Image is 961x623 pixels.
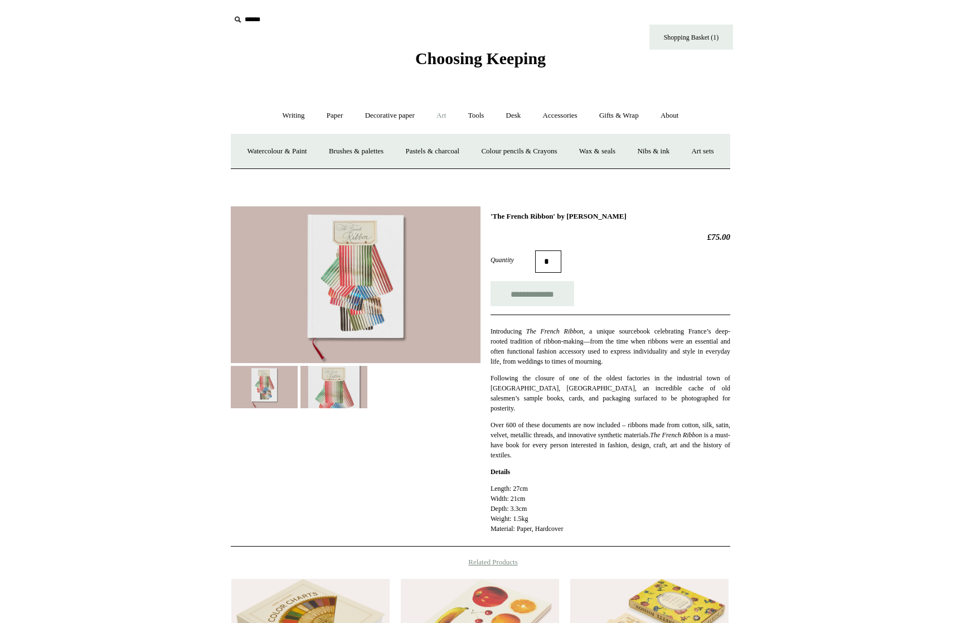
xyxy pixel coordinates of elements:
p: Over 600 of these documents are now included – ribbons made from cotton, silk, satin, velvet, met... [491,420,730,460]
a: Brushes & palettes [319,137,394,166]
p: Length: 27cm Width: 21cm Depth: 3.3cm Weight: 1.5kg Material: Paper, Hardcover [491,484,730,534]
a: Gifts & Wrap [589,101,649,131]
strong: Details [491,468,510,476]
a: Choosing Keeping [415,58,546,66]
span: Choosing Keeping [415,49,546,67]
img: 'The French Ribbon' by Suzanne Slesin [231,366,298,408]
a: Nibs & ink [627,137,680,166]
h4: Related Products [202,558,759,567]
a: Art [426,101,456,131]
a: Decorative paper [355,101,425,131]
p: Following the closure of one of the oldest factories in the industrial town of [GEOGRAPHIC_DATA],... [491,373,730,413]
a: About [651,101,689,131]
h1: 'The French Ribbon' by [PERSON_NAME] [491,212,730,221]
label: Quantity [491,255,535,265]
h2: £75.00 [491,232,730,242]
img: 'The French Ribbon' by Suzanne Slesin [300,366,367,408]
a: Watercolour & Paint [237,137,317,166]
p: Introducing , a unique sourcebook celebrating France’s deep-rooted tradition of ribbon-making—fro... [491,326,730,366]
a: Tools [458,101,494,131]
a: Pastels & charcoal [395,137,469,166]
a: Shopping Basket (1) [649,25,733,50]
a: Art sets [681,137,724,166]
em: The French Ribbon [526,327,584,335]
a: Writing [273,101,315,131]
a: Accessories [533,101,588,131]
a: Desk [496,101,531,131]
a: Wax & seals [569,137,625,166]
a: Colour pencils & Crayons [471,137,567,166]
img: 'The French Ribbon' by Suzanne Slesin [231,206,480,363]
a: Paper [317,101,353,131]
em: The French Ribbon [650,431,704,439]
